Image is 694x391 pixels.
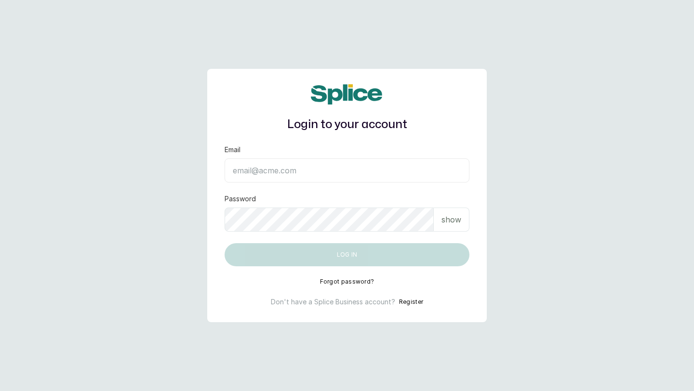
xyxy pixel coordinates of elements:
input: email@acme.com [225,158,469,182]
button: Log in [225,243,469,266]
label: Password [225,194,256,204]
label: Email [225,145,240,155]
h1: Login to your account [225,116,469,133]
p: show [441,214,461,225]
button: Register [399,297,423,307]
button: Forgot password? [320,278,374,286]
p: Don't have a Splice Business account? [271,297,395,307]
